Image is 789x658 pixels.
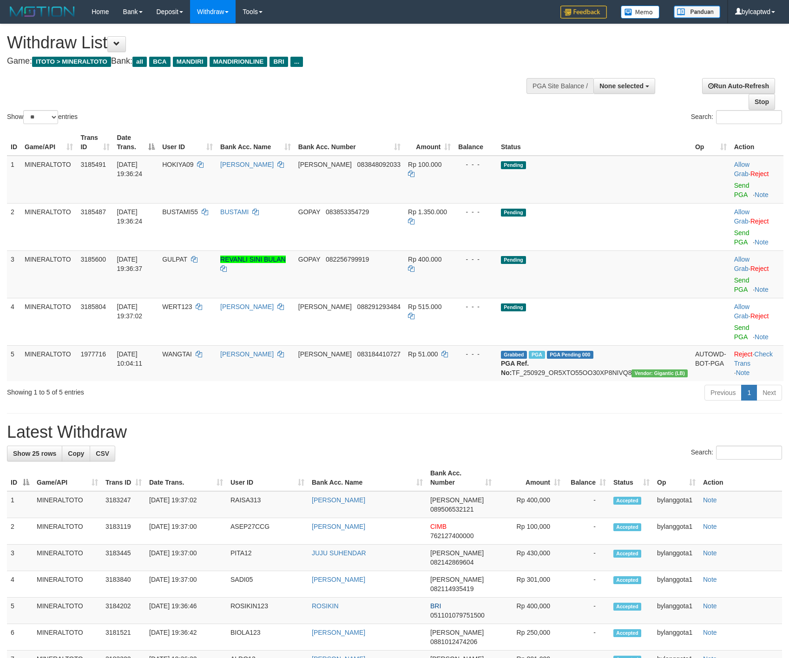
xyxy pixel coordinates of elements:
td: MINERALTOTO [33,491,102,518]
a: Send PGA [734,182,750,198]
a: Run Auto-Refresh [702,78,775,94]
a: ROSIKIN [312,602,339,610]
span: 3185491 [80,161,106,168]
td: MINERALTOTO [21,345,77,381]
input: Search: [716,110,782,124]
td: - [564,545,610,571]
div: - - - [458,255,493,264]
span: Pending [501,303,526,311]
a: Send PGA [734,229,750,246]
div: - - - [458,302,493,311]
a: Allow Grab [734,161,750,178]
td: 3183119 [102,518,145,545]
a: [PERSON_NAME] [312,496,365,504]
th: ID: activate to sort column descending [7,465,33,491]
a: Send PGA [734,276,750,293]
td: 2 [7,203,21,250]
a: Note [703,496,717,504]
span: [PERSON_NAME] [430,629,484,636]
td: MINERALTOTO [33,545,102,571]
a: Note [736,369,750,376]
td: Rp 100,000 [495,518,564,545]
td: [DATE] 19:36:42 [145,624,227,651]
a: [PERSON_NAME] [312,629,365,636]
th: Balance: activate to sort column ascending [564,465,610,491]
a: REVANLI SINI BULAN [220,256,286,263]
a: Next [756,385,782,401]
td: 1 [7,491,33,518]
span: [DATE] 19:36:24 [117,161,143,178]
th: Bank Acc. Number: activate to sort column ascending [427,465,495,491]
a: Allow Grab [734,208,750,225]
th: Date Trans.: activate to sort column descending [113,129,159,156]
span: BCA [149,57,170,67]
span: Copy 083853354729 to clipboard [326,208,369,216]
a: Note [755,333,769,341]
td: 3181521 [102,624,145,651]
div: - - - [458,207,493,217]
span: · [734,208,750,225]
span: GOPAY [298,208,320,216]
span: Grabbed [501,351,527,359]
td: bylanggota1 [653,571,699,598]
td: [DATE] 19:37:02 [145,491,227,518]
span: Marked by bylanggota2 [529,351,545,359]
td: bylanggota1 [653,545,699,571]
td: [DATE] 19:37:00 [145,571,227,598]
td: 4 [7,571,33,598]
a: Note [703,523,717,530]
th: Op: activate to sort column ascending [653,465,699,491]
span: Accepted [613,550,641,558]
span: [PERSON_NAME] [430,576,484,583]
a: Send PGA [734,324,750,341]
span: 3185804 [80,303,106,310]
th: Trans ID: activate to sort column ascending [77,129,113,156]
td: [DATE] 19:36:46 [145,598,227,624]
th: Op: activate to sort column ascending [691,129,730,156]
td: - [564,518,610,545]
td: MINERALTOTO [33,624,102,651]
a: Allow Grab [734,303,750,320]
td: 3184202 [102,598,145,624]
td: MINERALTOTO [21,250,77,298]
a: Note [703,549,717,557]
a: Copy [62,446,90,461]
span: [DATE] 19:36:37 [117,256,143,272]
td: [DATE] 19:37:00 [145,545,227,571]
td: BIOLA123 [227,624,308,651]
span: Copy 089506532121 to clipboard [430,506,473,513]
span: Rp 51.000 [408,350,438,358]
span: [PERSON_NAME] [298,161,352,168]
span: Pending [501,209,526,217]
img: MOTION_logo.png [7,5,78,19]
span: Rp 400.000 [408,256,441,263]
th: Action [730,129,783,156]
th: User ID: activate to sort column ascending [158,129,217,156]
span: all [132,57,147,67]
th: Bank Acc. Number: activate to sort column ascending [295,129,404,156]
td: PITA12 [227,545,308,571]
td: ROSIKIN123 [227,598,308,624]
th: Game/API: activate to sort column ascending [33,465,102,491]
a: [PERSON_NAME] [220,161,274,168]
td: · [730,156,783,204]
td: ASEP27CCG [227,518,308,545]
span: CIMB [430,523,447,530]
img: Button%20Memo.svg [621,6,660,19]
div: PGA Site Balance / [526,78,593,94]
span: [DATE] 19:36:24 [117,208,143,225]
td: MINERALTOTO [21,156,77,204]
td: · · [730,345,783,381]
a: [PERSON_NAME] [312,576,365,583]
span: · [734,256,750,272]
a: [PERSON_NAME] [220,303,274,310]
span: MANDIRIONLINE [210,57,268,67]
td: 3 [7,250,21,298]
span: Rp 515.000 [408,303,441,310]
a: [PERSON_NAME] [312,523,365,530]
td: · [730,203,783,250]
td: - [564,571,610,598]
th: Status: activate to sort column ascending [610,465,653,491]
div: - - - [458,349,493,359]
a: Reject [750,170,769,178]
